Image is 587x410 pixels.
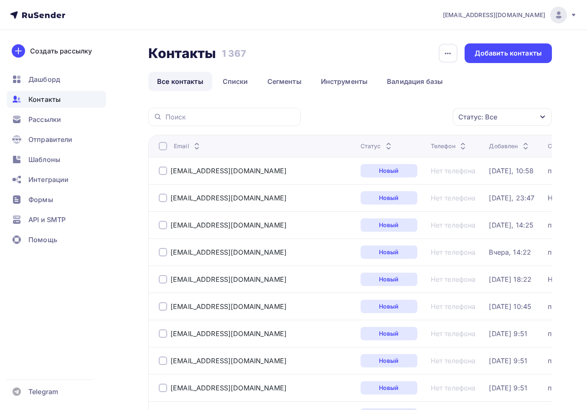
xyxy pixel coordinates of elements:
a: [EMAIL_ADDRESS][DOMAIN_NAME] [170,384,287,392]
a: Нет телефона [431,248,476,256]
a: Шаблоны [7,151,106,168]
a: Новый [361,164,417,177]
div: Новый [361,191,417,205]
div: Телефон [431,142,468,150]
a: Сегменты [259,72,310,91]
h3: 1 367 [222,48,246,59]
a: Рассылки [7,111,106,128]
a: Нет телефона [431,194,476,202]
a: Нет телефона [431,329,476,338]
a: Контакты [7,91,106,108]
a: Новый [361,300,417,313]
a: Инструменты [312,72,377,91]
a: [DATE] 9:51 [489,329,527,338]
span: Интеграции [28,175,69,185]
span: Рассылки [28,114,61,124]
div: Статус: Все [458,112,497,122]
a: Новый [361,354,417,367]
a: Новый [361,381,417,395]
span: Контакты [28,94,61,104]
a: [DATE], 14:25 [489,221,534,229]
span: Отправители [28,134,73,144]
a: [DATE] 18:22 [489,275,531,283]
a: Новый [361,218,417,232]
div: Списки [548,142,569,150]
a: [DATE] 10:45 [489,302,531,311]
a: Нет телефона [431,357,476,365]
a: Новый [361,245,417,259]
a: [DATE], 10:58 [489,167,534,175]
div: Email [174,142,202,150]
a: [EMAIL_ADDRESS][DOMAIN_NAME] [170,248,287,256]
a: [EMAIL_ADDRESS][DOMAIN_NAME] [170,275,287,283]
a: [DATE], 23:47 [489,194,534,202]
a: Нет телефона [431,302,476,311]
a: Новый [361,327,417,340]
span: [EMAIL_ADDRESS][DOMAIN_NAME] [443,11,545,19]
span: API и SMTP [28,215,66,225]
span: Помощь [28,235,57,245]
span: Формы [28,195,53,205]
a: Новый [361,273,417,286]
a: [DATE] 9:51 [489,357,527,365]
a: Дашборд [7,71,106,88]
a: [EMAIL_ADDRESS][DOMAIN_NAME] [170,194,287,202]
span: Шаблоны [28,154,60,165]
div: Нет телефона [431,221,476,229]
a: Формы [7,191,106,208]
a: [DATE] 9:51 [489,384,527,392]
h2: Контакты [148,45,216,62]
input: Поиск [165,112,296,121]
a: Валидация базы [378,72,452,91]
a: [EMAIL_ADDRESS][DOMAIN_NAME] [170,329,287,338]
div: Добавлен [489,142,530,150]
a: Нет телефона [431,275,476,283]
div: Статус [361,142,394,150]
a: [EMAIL_ADDRESS][DOMAIN_NAME] [170,302,287,311]
a: Вчера, 14:22 [489,248,531,256]
a: Нет телефона [431,167,476,175]
a: [EMAIL_ADDRESS][DOMAIN_NAME] [170,357,287,365]
a: Списки [214,72,257,91]
div: Создать рассылку [30,46,92,56]
div: Добавить контакты [475,48,542,58]
a: Все контакты [148,72,212,91]
a: [EMAIL_ADDRESS][DOMAIN_NAME] [170,167,287,175]
a: Отправители [7,131,106,148]
a: [EMAIL_ADDRESS][DOMAIN_NAME] [443,7,577,23]
a: Нет телефона [431,384,476,392]
span: Telegram [28,387,58,397]
a: [EMAIL_ADDRESS][DOMAIN_NAME] [170,221,287,229]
